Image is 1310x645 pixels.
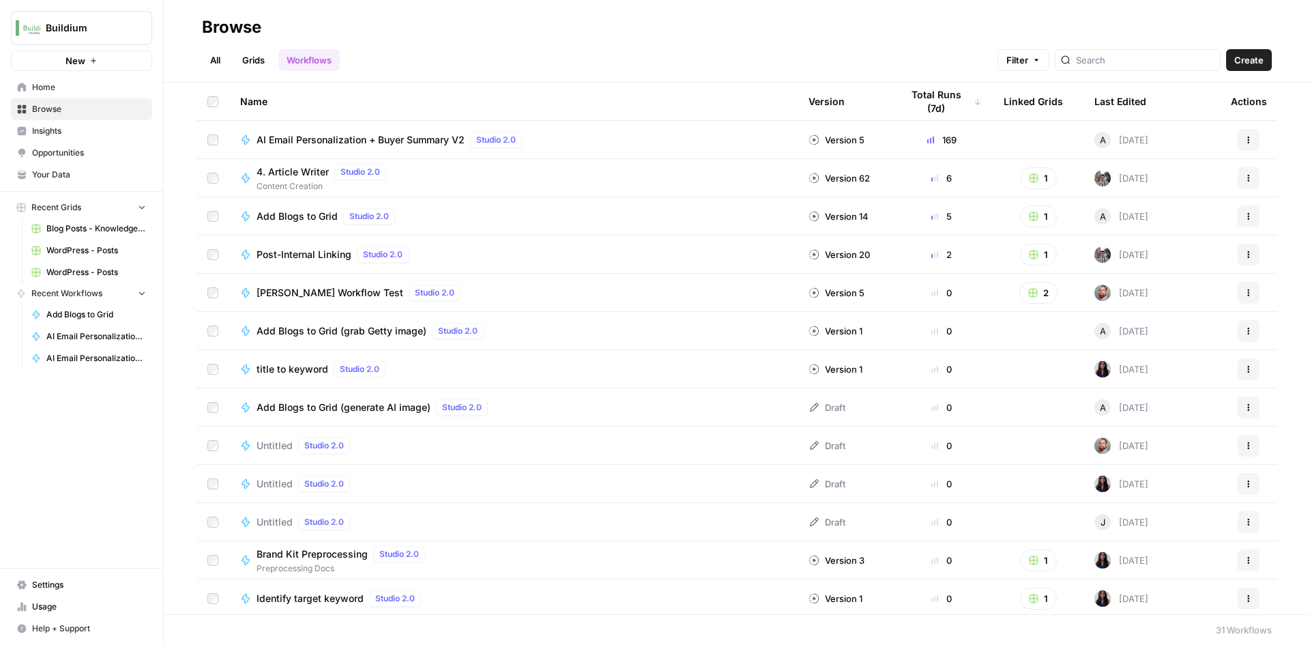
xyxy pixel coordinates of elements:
span: Studio 2.0 [340,363,379,375]
div: [DATE] [1094,285,1148,301]
a: UntitledStudio 2.0 [240,476,787,492]
div: Version 5 [809,133,864,147]
span: Post-Internal Linking [257,248,351,261]
span: Studio 2.0 [304,478,344,490]
a: UntitledStudio 2.0 [240,438,787,454]
a: AI Email Personalization + Buyer Summary V2 [25,347,152,369]
a: Grids [234,49,273,71]
img: cprdzgm2hpa53le1i7bqtmwsgwbq [1094,285,1111,301]
span: Usage [32,601,146,613]
button: 1 [1020,588,1057,610]
img: rox323kbkgutb4wcij4krxobkpon [1094,361,1111,377]
span: Studio 2.0 [304,440,344,452]
div: 0 [901,554,982,567]
div: 31 Workflows [1216,623,1272,637]
span: WordPress - Posts [46,244,146,257]
a: Home [11,76,152,98]
span: A [1100,210,1106,223]
div: [DATE] [1094,246,1148,263]
div: [DATE] [1094,132,1148,148]
div: Name [240,83,787,120]
img: rox323kbkgutb4wcij4krxobkpon [1094,590,1111,607]
span: AI Email Personalization + Buyer Summary [46,330,146,343]
span: Studio 2.0 [340,166,380,178]
span: A [1100,133,1106,147]
img: rox323kbkgutb4wcij4krxobkpon [1094,476,1111,492]
div: [DATE] [1094,476,1148,492]
a: UntitledStudio 2.0 [240,514,787,530]
span: Filter [1006,53,1028,67]
a: Add Blogs to Grid (grab Getty image)Studio 2.0 [240,323,787,339]
span: title to keyword [257,362,328,376]
div: Version 1 [809,592,862,605]
span: Untitled [257,515,293,529]
button: 1 [1020,244,1057,266]
a: All [202,49,229,71]
span: Brand Kit Preprocessing [257,547,368,561]
div: 6 [901,171,982,185]
span: Content Creation [257,180,392,192]
div: 0 [901,286,982,300]
img: Buildium Logo [16,16,40,40]
span: Home [32,81,146,94]
a: Usage [11,596,152,618]
span: Untitled [257,477,293,491]
div: Draft [809,401,845,414]
img: rox323kbkgutb4wcij4krxobkpon [1094,552,1111,569]
button: Recent Grids [11,197,152,218]
span: 4. Article Writer [257,165,329,179]
a: 4. Article WriterStudio 2.0Content Creation [240,164,787,192]
div: Version 5 [809,286,864,300]
div: [DATE] [1094,590,1148,607]
div: Actions [1231,83,1267,120]
span: Insights [32,125,146,137]
div: Draft [809,439,845,453]
span: Untitled [257,439,293,453]
span: AI Email Personalization + Buyer Summary V2 [46,352,146,364]
a: AI Email Personalization + Buyer Summary V2Studio 2.0 [240,132,787,148]
span: Studio 2.0 [349,210,389,223]
a: Brand Kit PreprocessingStudio 2.0Preprocessing Docs [240,546,787,575]
div: 169 [901,133,982,147]
span: Studio 2.0 [363,248,403,261]
div: Draft [809,477,845,491]
a: Add Blogs to Grid (generate AI image)Studio 2.0 [240,399,787,416]
div: Draft [809,515,845,529]
button: New [11,51,152,71]
div: 0 [901,324,982,338]
div: [DATE] [1094,438,1148,454]
span: Preprocessing Docs [257,562,431,575]
a: [PERSON_NAME] Workflow TestStudio 2.0 [240,285,787,301]
a: Settings [11,574,152,596]
a: WordPress - Posts [25,261,152,283]
img: a2mlt6f1nb2jhzcjxsuraj5rj4vi [1094,170,1111,186]
div: Version 1 [809,324,862,338]
span: AI Email Personalization + Buyer Summary V2 [257,133,465,147]
a: Add Blogs to GridStudio 2.0 [240,208,787,225]
span: Blog Posts - Knowledge Base.csv [46,223,146,235]
div: 0 [901,592,982,605]
a: Opportunities [11,142,152,164]
div: [DATE] [1094,514,1148,530]
span: Studio 2.0 [375,592,415,605]
a: title to keywordStudio 2.0 [240,361,787,377]
div: [DATE] [1094,361,1148,377]
span: A [1100,401,1106,414]
button: 1 [1020,167,1057,189]
span: A [1100,324,1106,338]
span: Recent Grids [31,201,81,214]
div: [DATE] [1094,399,1148,416]
div: Browse [202,16,261,38]
span: Add Blogs to Grid (generate AI image) [257,401,431,414]
a: Post-Internal LinkingStudio 2.0 [240,246,787,263]
span: [PERSON_NAME] Workflow Test [257,286,403,300]
div: [DATE] [1094,552,1148,569]
span: Opportunities [32,147,146,159]
div: Version 14 [809,210,869,223]
div: Last Edited [1094,83,1146,120]
button: Recent Workflows [11,283,152,304]
a: Identify target keywordStudio 2.0 [240,590,787,607]
a: Add Blogs to Grid [25,304,152,326]
span: Add Blogs to Grid [257,210,338,223]
span: Buildium [46,21,128,35]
